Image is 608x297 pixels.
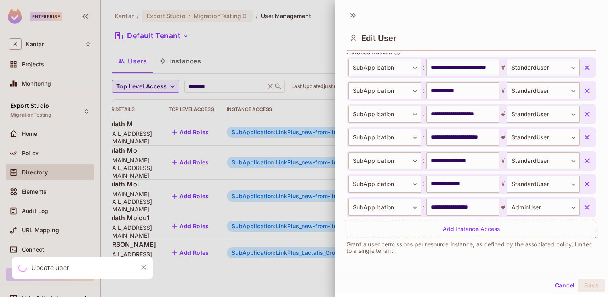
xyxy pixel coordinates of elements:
span: # [499,63,507,72]
p: Grant a user permissions per resource instance, as defined by the associated policy, limited to a... [347,241,596,254]
span: # [499,156,507,166]
span: # [499,179,507,189]
div: SubApplication [348,176,421,193]
div: SubApplication [348,59,421,76]
div: AdminUser [507,199,580,216]
div: StandardUser [507,176,580,193]
span: : [421,203,426,212]
div: SubApplication [348,152,421,169]
button: Close [138,261,150,273]
div: StandardUser [507,59,580,76]
button: Save [578,279,605,292]
div: SubApplication [348,199,421,216]
span: : [421,156,426,166]
span: # [499,203,507,212]
div: StandardUser [507,106,580,123]
span: : [421,86,426,96]
span: # [499,109,507,119]
span: : [421,63,426,72]
div: SubApplication [348,82,421,99]
span: Edit User [361,33,396,43]
span: : [421,109,426,119]
span: : [421,179,426,189]
div: StandardUser [507,152,580,169]
div: StandardUser [507,82,580,99]
div: StandardUser [507,129,580,146]
button: Cancel [552,279,578,292]
span: # [499,133,507,142]
span: # [499,86,507,96]
div: Update user [31,263,70,273]
div: SubApplication [348,129,421,146]
span: : [421,133,426,142]
div: Add Instance Access [347,221,596,238]
div: SubApplication [348,106,421,123]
